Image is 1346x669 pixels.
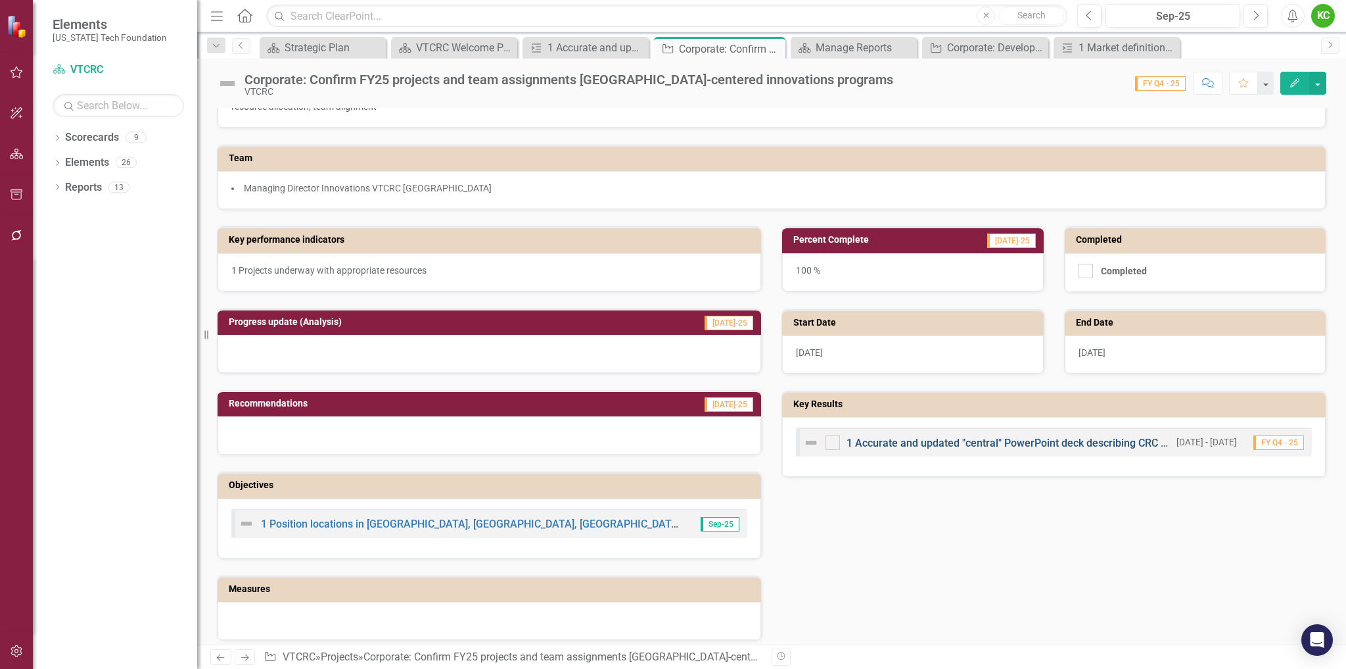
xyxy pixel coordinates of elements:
a: VTCRC Welcome Page [394,39,514,56]
span: [DATE]-25 [705,316,753,330]
div: VTCRC Welcome Page [416,39,514,56]
p: 1 Projects underway with appropriate resources [231,264,747,277]
h3: Objectives [229,480,754,490]
span: [DATE]-25 [705,397,753,412]
div: VTCRC [244,87,893,97]
div: Manage Reports [816,39,914,56]
input: Search ClearPoint... [266,5,1067,28]
a: Reports [65,180,102,195]
button: Sep-25 [1105,4,1240,28]
h3: Recommendations [229,399,551,409]
a: Manage Reports [794,39,914,56]
a: 1 Position locations in [GEOGRAPHIC_DATA], [GEOGRAPHIC_DATA], [GEOGRAPHIC_DATA], and [GEOGRAPHIC_... [261,518,1155,530]
span: Elements [53,16,167,32]
div: 1 Accurate and updated "central" PowerPoint deck describing CRC purpose, services, scope, and per... [547,39,645,56]
input: Search Below... [53,94,184,117]
h3: Progress update (Analysis) [229,317,593,327]
img: Not Defined [239,516,254,532]
img: Not Defined [803,435,819,451]
div: 1 Market definition and corresponding VTCRC positioning [1079,39,1176,56]
div: Corporate: Confirm FY25 projects and team assignments [GEOGRAPHIC_DATA]-centered innovations prog... [363,651,875,663]
a: 1 Market definition and corresponding VTCRC positioning [1057,39,1176,56]
a: Scorecards [65,130,119,145]
small: [DATE] - [DATE] [1176,436,1237,449]
button: Search [998,7,1064,25]
div: Open Intercom Messenger [1301,624,1333,656]
img: Not Defined [217,73,238,94]
h3: Percent Complete [793,235,940,245]
span: Managing Director Innovations VTCRC [GEOGRAPHIC_DATA] [244,183,492,193]
div: Corporate: Confirm FY25 projects and team assignments [GEOGRAPHIC_DATA]-centered innovations prog... [244,72,893,87]
div: 26 [116,157,137,168]
div: 100 % [782,253,1044,291]
h3: Key Results [793,399,1319,409]
span: [DATE] [796,347,823,358]
span: Sep-25 [701,517,739,532]
a: Elements [65,155,109,170]
div: Strategic Plan [285,39,383,56]
a: VTCRC [283,651,315,663]
div: » » [264,650,762,665]
h3: Start Date [793,318,1037,328]
div: Corporate: Develop and execute a marketing and communications plan [947,39,1045,56]
h3: Key performance indicators [229,235,754,245]
small: [US_STATE] Tech Foundation [53,32,167,43]
h3: End Date [1076,318,1320,328]
h3: Completed [1076,235,1320,245]
div: Corporate: Confirm FY25 projects and team assignments [GEOGRAPHIC_DATA]-centered innovations prog... [679,41,782,57]
h3: Measures [229,584,754,594]
a: VTCRC [53,62,184,78]
div: 13 [108,182,129,193]
a: 1 Accurate and updated "central" PowerPoint deck describing CRC purpose, services, scope, and per... [526,39,645,56]
a: Corporate: Develop and execute a marketing and communications plan [925,39,1045,56]
span: resource allocation; team alignment [231,101,377,112]
a: Strategic Plan [263,39,383,56]
span: [DATE] [1079,347,1105,358]
div: 9 [126,132,147,143]
h3: Team [229,153,1319,163]
span: Search [1017,10,1046,20]
span: FY Q4 - 25 [1253,435,1304,450]
a: Projects [321,651,358,663]
img: ClearPoint Strategy [7,15,30,38]
span: [DATE]-25 [987,234,1036,248]
div: Sep-25 [1110,9,1236,24]
button: KC [1311,4,1335,28]
span: FY Q4 - 25 [1135,76,1186,91]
